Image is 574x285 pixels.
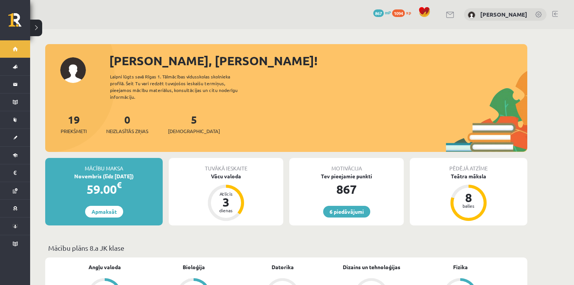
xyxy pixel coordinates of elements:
[289,158,404,172] div: Motivācija
[106,127,148,135] span: Neizlasītās ziņas
[168,127,220,135] span: [DEMOGRAPHIC_DATA]
[48,243,524,253] p: Mācību plāns 8.a JK klase
[343,263,400,271] a: Dizains un tehnoloģijas
[61,127,87,135] span: Priekšmeti
[45,180,163,198] div: 59.00
[373,9,384,17] span: 867
[117,179,122,190] span: €
[168,113,220,135] a: 5[DEMOGRAPHIC_DATA]
[406,9,411,15] span: xp
[89,263,121,271] a: Angļu valoda
[169,158,283,172] div: Tuvākā ieskaite
[106,113,148,135] a: 0Neizlasītās ziņas
[85,206,123,218] a: Apmaksāt
[453,263,468,271] a: Fizika
[61,113,87,135] a: 19Priekšmeti
[385,9,391,15] span: mP
[410,158,527,172] div: Pēdējā atzīme
[272,263,294,271] a: Datorika
[289,172,404,180] div: Tev pieejamie punkti
[323,206,370,218] a: 6 piedāvājumi
[8,13,30,32] a: Rīgas 1. Tālmācības vidusskola
[373,9,391,15] a: 867 mP
[169,172,283,222] a: Vācu valoda Atlicis 3 dienas
[410,172,527,222] a: Teātra māksla 8 balles
[392,9,415,15] a: 1094 xp
[457,204,480,208] div: balles
[457,192,480,204] div: 8
[468,11,475,19] img: Margarita Borsa
[392,9,405,17] span: 1094
[183,263,205,271] a: Bioloģija
[109,52,527,70] div: [PERSON_NAME], [PERSON_NAME]!
[410,172,527,180] div: Teātra māksla
[289,180,404,198] div: 867
[110,73,251,100] div: Laipni lūgts savā Rīgas 1. Tālmācības vidusskolas skolnieka profilā. Šeit Tu vari redzēt tuvojošo...
[480,11,527,18] a: [PERSON_NAME]
[215,192,237,196] div: Atlicis
[45,172,163,180] div: Novembris (līdz [DATE])
[215,208,237,213] div: dienas
[45,158,163,172] div: Mācību maksa
[169,172,283,180] div: Vācu valoda
[215,196,237,208] div: 3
